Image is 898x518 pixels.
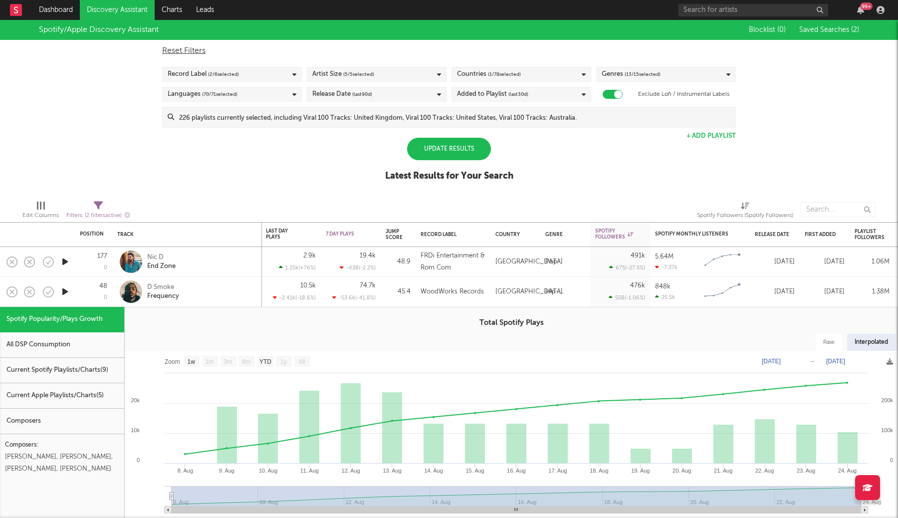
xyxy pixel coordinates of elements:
text: 10k [131,427,140,433]
text: 12. Aug [342,468,360,474]
div: Composers: [5,439,119,451]
div: Record Label [421,232,480,238]
div: Hip-Hop/Rap [545,286,585,298]
span: ( 2 filters active) [85,213,122,219]
div: [DATE] [805,286,845,298]
text: 13. Aug [383,468,402,474]
div: Track [117,232,252,238]
div: Pop [545,256,557,268]
div: 48.9 [386,256,411,268]
div: Genres [602,68,661,80]
div: Position [80,231,104,237]
text: 23. Aug [797,468,815,474]
div: 1.38M [855,286,890,298]
svg: Chart title [700,250,745,274]
div: 48 [99,283,107,289]
div: Release Date [312,88,372,100]
text: 200k [881,397,893,403]
div: Artist Size [312,68,374,80]
text: 22. Aug [755,468,774,474]
div: 848k [655,283,671,290]
button: + Add Playlist [686,133,736,139]
div: Genre [545,232,580,238]
div: [GEOGRAPHIC_DATA] [495,286,563,298]
div: Added to Playlist [457,88,528,100]
text: 1y [280,358,287,365]
div: Filters(2 filters active) [66,197,130,226]
div: -2.41k ( -18.6 % ) [273,294,316,301]
div: 558 ( -1.06 % ) [609,294,645,301]
text: 8. Aug [178,468,193,474]
div: Latest Results for Your Search [385,170,513,182]
div: 99 + [860,2,873,10]
text: 16. Aug [507,468,525,474]
svg: Chart title [700,279,745,304]
div: 7 Day Plays [326,231,361,237]
div: 0 [104,265,107,270]
div: Spotify/Apple Discovery Assistant [39,24,159,36]
text: All [298,358,305,365]
text: [DATE] [762,358,781,365]
div: 25.5k [655,294,675,300]
div: D Smoke [147,283,179,292]
text: → [809,358,815,365]
text: 21. Aug [714,468,732,474]
text: [DATE] [826,358,845,365]
div: 491k [631,253,645,259]
span: ( 0 ) [777,26,786,33]
div: Playlist Followers [855,229,885,241]
span: (last 30 d) [508,88,528,100]
div: 45.4 [386,286,411,298]
div: Edit Columns [22,197,59,226]
div: Update Results [407,138,491,160]
text: 1m [206,358,214,365]
text: 0 [137,457,140,463]
text: 17. Aug [548,468,567,474]
div: Countries [457,68,521,80]
label: Exclude Lofi / Instrumental Labels [638,88,729,100]
span: ( 2 ) [851,26,859,33]
div: First Added [805,232,840,238]
div: Spotify Followers (Spotify Followers) [697,210,793,222]
input: Search for artists [678,4,828,16]
text: 19. Aug [631,468,650,474]
div: Interpolated [847,334,896,351]
input: 226 playlists currently selected, including Viral 100 Tracks: United Kingdom, Viral 100 Tracks: U... [174,107,735,127]
div: 675 ( -27.5 % ) [609,264,645,271]
span: ( 13 / 15 selected) [625,68,661,80]
div: 476k [630,282,645,289]
div: 2.9k [303,253,316,259]
div: Jump Score [386,229,403,241]
text: 0 [890,457,893,463]
button: 99+ [857,6,864,14]
span: ( 2 / 6 selected) [208,68,239,80]
text: YTD [259,358,271,365]
div: Last Day Plays [266,228,301,240]
text: 6m [242,358,251,365]
div: [DATE] [755,286,795,298]
text: 9. Aug [219,468,234,474]
span: ( 1 / 78 selected) [488,68,521,80]
h3: Total Spotify Plays [125,317,898,329]
text: 10. Aug [259,468,277,474]
button: Saved Searches (2) [796,26,859,34]
div: Reset Filters [162,45,736,57]
div: -7.37k [655,264,677,270]
div: Edit Columns [22,210,59,222]
div: WoodWorks Records [421,286,484,298]
div: Spotify Followers (Spotify Followers) [697,197,793,226]
span: Blocklist [749,26,786,33]
text: 100k [881,427,893,433]
div: Spotify Followers [595,228,633,240]
div: 10.5k [300,282,316,289]
div: Record Label [168,68,239,80]
div: Raw [816,334,842,351]
text: 3m [224,358,232,365]
span: ( 5 / 5 selected) [343,68,374,80]
a: D SmokeFrequency [147,283,179,301]
div: 1.06M [855,256,890,268]
div: 74.7k [360,282,376,289]
text: 18. Aug [590,468,608,474]
div: Frequency [147,292,179,301]
div: [DATE] [755,256,795,268]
